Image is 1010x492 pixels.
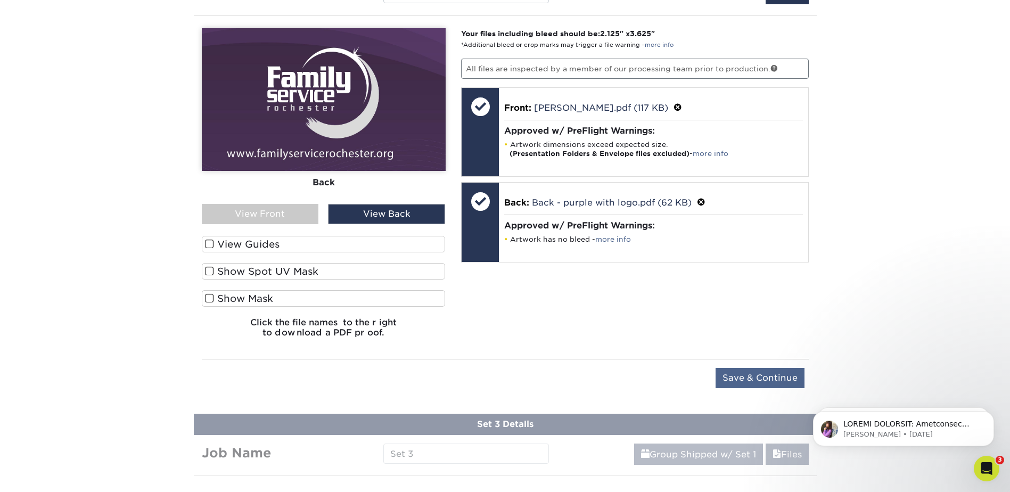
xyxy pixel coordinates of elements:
span: 3.625 [630,29,651,38]
label: Show Mask [202,290,446,307]
a: Group Shipped w/ Set 1 [634,444,763,465]
h6: Click the file names to the right to download a PDF proof. [202,317,446,346]
iframe: Intercom live chat [974,456,999,481]
input: Save & Continue [716,368,804,388]
li: Artwork dimensions exceed expected size. - [504,140,803,158]
span: 2.125 [600,29,620,38]
label: Show Spot UV Mask [202,263,446,280]
a: more info [693,150,728,158]
a: Files [766,444,809,465]
span: Back: [504,198,529,208]
span: LOREMI DOLORSIT: Ametconsec Adipi 0484-81350-17949 Elits doe tem incidid utla etdol magna aliq En... [46,31,184,357]
li: Artwork has no bleed - [504,235,803,244]
a: Back - purple with logo.pdf (62 KB) [532,198,692,208]
div: View Back [328,204,445,224]
strong: (Presentation Folders & Envelope files excluded) [510,150,689,158]
a: more info [645,42,674,48]
a: more info [595,235,631,243]
span: files [773,449,781,460]
p: Message from Erica, sent 4w ago [46,41,184,51]
strong: Your files including bleed should be: " x " [461,29,655,38]
span: Front: [504,103,531,113]
p: All files are inspected by a member of our processing team prior to production. [461,59,809,79]
small: *Additional bleed or crop marks may trigger a file warning – [461,42,674,48]
div: Back [202,171,446,194]
iframe: Intercom notifications message [797,389,1010,463]
div: View Front [202,204,319,224]
h4: Approved w/ PreFlight Warnings: [504,126,803,136]
h4: Approved w/ PreFlight Warnings: [504,220,803,231]
a: [PERSON_NAME].pdf (117 KB) [534,103,668,113]
span: 3 [996,456,1004,464]
span: shipping [641,449,650,460]
label: View Guides [202,236,446,252]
